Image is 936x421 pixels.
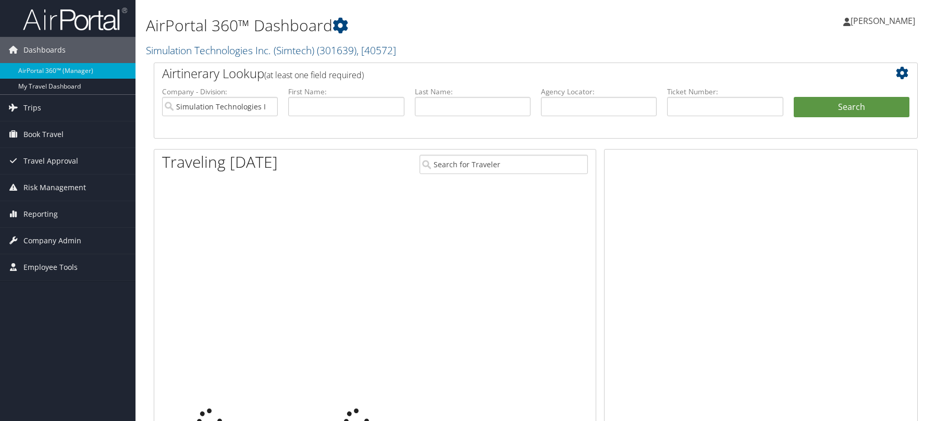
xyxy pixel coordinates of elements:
span: Trips [23,95,41,121]
span: ( 301639 ) [317,43,356,57]
span: (at least one field required) [264,69,364,81]
label: Ticket Number: [667,86,783,97]
span: Employee Tools [23,254,78,280]
button: Search [794,97,909,118]
span: Book Travel [23,121,64,147]
span: Travel Approval [23,148,78,174]
span: Reporting [23,201,58,227]
span: Risk Management [23,175,86,201]
img: airportal-logo.png [23,7,127,31]
h2: Airtinerary Lookup [162,65,846,82]
span: Dashboards [23,37,66,63]
a: Simulation Technologies Inc. (Simtech) [146,43,396,57]
label: Agency Locator: [541,86,657,97]
span: , [ 40572 ] [356,43,396,57]
span: [PERSON_NAME] [851,15,915,27]
a: [PERSON_NAME] [843,5,926,36]
h1: AirPortal 360™ Dashboard [146,15,666,36]
label: Company - Division: [162,86,278,97]
span: Company Admin [23,228,81,254]
label: Last Name: [415,86,531,97]
input: Search for Traveler [420,155,588,174]
label: First Name: [288,86,404,97]
h1: Traveling [DATE] [162,151,278,173]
